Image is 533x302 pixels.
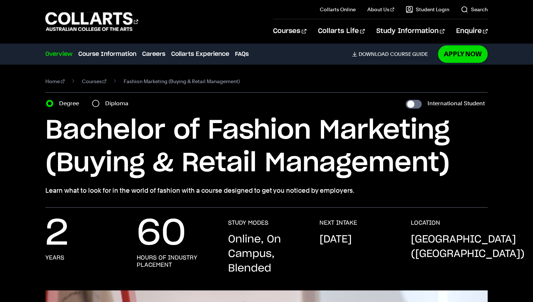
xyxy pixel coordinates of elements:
[320,6,356,13] a: Collarts Online
[273,19,306,43] a: Courses
[376,19,445,43] a: Study Information
[78,50,136,58] a: Course Information
[45,185,488,196] p: Learn what to look for in the world of fashion with a course designed to get you noticed by emplo...
[352,51,434,57] a: DownloadCourse Guide
[456,19,488,43] a: Enquire
[438,45,488,62] a: Apply Now
[137,254,214,269] h3: Hours of industry placement
[105,98,133,109] label: Diploma
[411,232,525,261] p: [GEOGRAPHIC_DATA] ([GEOGRAPHIC_DATA])
[427,98,485,109] label: International Student
[45,76,65,86] a: Home
[137,219,186,248] p: 60
[228,219,268,226] h3: STUDY MODES
[82,76,107,86] a: Courses
[171,50,229,58] a: Collarts Experience
[235,50,249,58] a: FAQs
[45,219,69,248] p: 2
[319,219,357,226] h3: NEXT INTAKE
[124,76,240,86] span: Fashion Marketing (Buying & Retail Management)
[228,232,305,276] p: Online, On Campus, Blended
[319,232,352,247] p: [DATE]
[411,219,440,226] h3: LOCATION
[45,11,138,32] div: Go to homepage
[142,50,165,58] a: Careers
[59,98,83,109] label: Degree
[367,6,394,13] a: About Us
[461,6,488,13] a: Search
[318,19,365,43] a: Collarts Life
[45,50,73,58] a: Overview
[45,254,64,261] h3: years
[406,6,449,13] a: Student Login
[45,114,488,180] h1: Bachelor of Fashion Marketing (Buying & Retail Management)
[359,51,389,57] span: Download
